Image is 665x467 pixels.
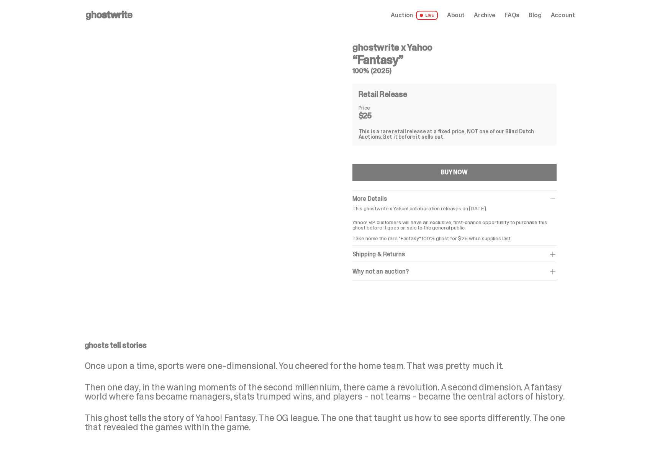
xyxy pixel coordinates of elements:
p: Once upon a time, sports were one-dimensional. You cheered for the home team. That was pretty muc... [85,361,575,370]
div: BUY NOW [441,169,468,175]
h5: 100% (2025) [352,67,557,74]
a: Archive [474,12,495,18]
div: This is a rare retail release at a fixed price, NOT one of our Blind Dutch Auctions. [359,129,550,139]
h4: ghostwrite x Yahoo [352,43,557,52]
p: This ghostwrite x Yahoo! collaboration releases on [DATE]. [352,206,557,211]
dt: Price [359,105,397,110]
p: Then one day, in the waning moments of the second millennium, there came a revolution. A second d... [85,383,575,401]
span: LIVE [416,11,438,20]
span: Auction [391,12,413,18]
p: Yahoo! VIP customers will have an exclusive, first-chance opportunity to purchase this ghost befo... [352,214,557,241]
a: FAQs [504,12,519,18]
p: This ghost tells the story of Yahoo! Fantasy. The OG league. The one that taught us how to see sp... [85,413,575,432]
div: Why not an auction? [352,268,557,275]
h3: “Fantasy” [352,54,557,66]
a: Account [551,12,575,18]
a: Auction LIVE [391,11,437,20]
p: ghosts tell stories [85,341,575,349]
span: More Details [352,195,387,203]
a: Blog [529,12,541,18]
h4: Retail Release [359,90,407,98]
button: BUY NOW [352,164,557,181]
a: About [447,12,465,18]
div: Shipping & Returns [352,251,557,258]
span: Get it before it sells out. [382,133,444,140]
dd: $25 [359,112,397,120]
